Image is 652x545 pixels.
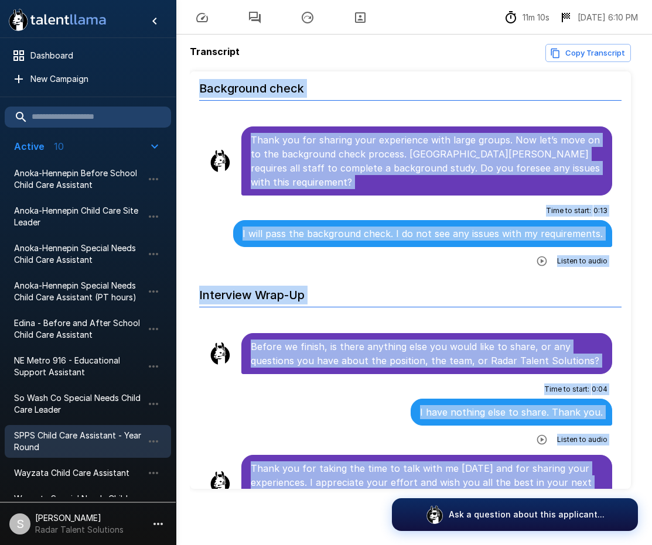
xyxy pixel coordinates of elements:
[593,205,607,217] span: 0 : 13
[546,205,591,217] span: Time to start :
[557,434,607,445] span: Listen to audio
[209,342,232,365] img: llama_clean.png
[449,509,605,520] p: Ask a question about this applicant...
[523,12,549,23] p: 11m 10s
[545,44,631,62] button: Copy transcript
[420,405,603,419] p: I have nothing else to share. Thank you.
[425,505,444,524] img: logo_glasses@2x.png
[199,276,622,307] h6: Interview Wrap-Up
[578,12,638,23] p: [DATE] 6:10 PM
[392,498,638,531] button: Ask a question about this applicant...
[592,383,607,395] span: 0 : 04
[559,11,638,25] div: The date and time when the interview was completed
[199,70,622,101] h6: Background check
[557,255,607,267] span: Listen to audio
[251,340,603,368] p: Before we finish, is there anything else you would like to share, or any questions you have about...
[544,383,589,395] span: Time to start :
[209,149,232,173] img: llama_clean.png
[209,471,232,494] img: llama_clean.png
[251,133,603,189] p: Thank you for sharing your experience with large groups. Now let’s move on to the background chec...
[243,227,603,241] p: I will pass the background check. I do not see any issues with my requirements.
[251,461,603,503] p: Thank you for taking the time to talk with me [DATE] and for sharing your experiences. I apprecia...
[504,11,549,25] div: The time between starting and completing the interview
[190,46,240,57] b: Transcript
